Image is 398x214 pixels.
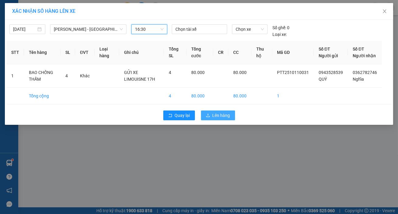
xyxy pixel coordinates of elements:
[353,53,376,58] span: Người nhận
[61,41,75,64] th: SL
[382,9,387,14] span: close
[65,73,68,78] span: 4
[319,77,327,82] span: QUÝ
[353,47,364,51] span: Số ĐT
[186,88,213,104] td: 80.000
[34,26,80,32] text: PTT2510110037
[272,24,289,31] div: 0
[353,77,364,82] span: Nghĩa
[13,26,36,33] input: 11/10/2025
[24,64,61,88] td: BAO CHỐNG THẤM
[201,111,235,120] button: uploadLên hàng
[277,70,309,75] span: PTT2510110031
[168,113,172,118] span: rollback
[6,64,24,88] td: 1
[6,41,24,64] th: STT
[164,88,186,104] td: 4
[272,41,314,64] th: Mã GD
[353,70,377,75] span: 0362782746
[376,3,393,20] button: Close
[164,41,186,64] th: Tổng SL
[119,27,123,31] span: down
[251,41,272,64] th: Thu hộ
[175,112,190,119] span: Quay lại
[213,41,228,64] th: CR
[135,25,164,34] span: 16:30
[236,25,264,34] span: Chọn xe
[75,41,95,64] th: ĐVT
[54,25,123,34] span: Phan Thiết - Đà Lạt
[191,70,205,75] span: 80.000
[319,53,338,58] span: Người gửi
[228,41,251,64] th: CC
[95,41,119,64] th: Loại hàng
[228,88,251,104] td: 80.000
[163,111,195,120] button: rollbackQuay lại
[124,70,155,82] span: GỬI XE LIMOUISNE 17H
[53,36,109,48] div: Nhận: VP [GEOGRAPHIC_DATA]
[169,70,171,75] span: 4
[186,41,213,64] th: Tổng cước
[233,70,247,75] span: 80.000
[24,41,61,64] th: Tên hàng
[75,64,95,88] td: Khác
[119,41,164,64] th: Ghi chú
[206,113,210,118] span: upload
[5,36,50,48] div: Gửi: VP [PERSON_NAME]
[319,47,330,51] span: Số ĐT
[272,31,287,38] span: Loại xe:
[213,112,230,119] span: Lên hàng
[272,24,286,31] span: Số ghế:
[24,88,61,104] td: Tổng cộng
[272,88,314,104] td: 1
[12,8,75,14] span: XÁC NHẬN SỐ HÀNG LÊN XE
[319,70,343,75] span: 0943528539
